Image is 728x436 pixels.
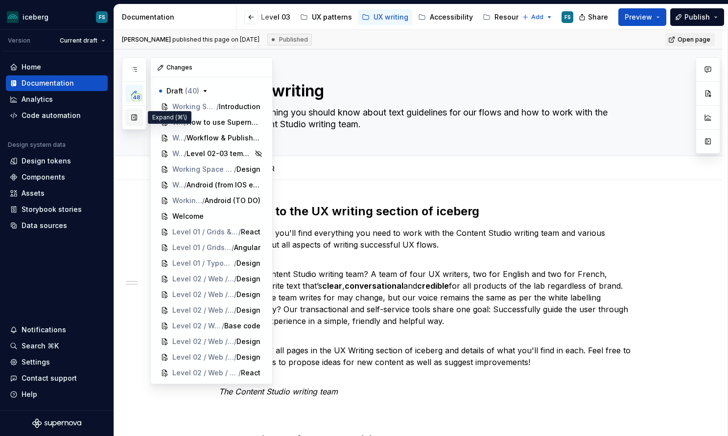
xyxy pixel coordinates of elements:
[99,13,105,21] div: FS
[238,227,241,237] span: /
[234,164,236,174] span: /
[670,8,724,26] button: Publish
[157,381,266,396] a: Level 02 / Web / Numeric input/Angular
[172,243,232,252] span: Level 01 / Grids & spacing
[157,224,266,240] a: Level 01 / Grids & spacing/React
[665,33,715,46] a: Open page
[234,258,236,268] span: /
[22,156,71,166] div: Design tokens
[184,133,187,143] span: /
[172,164,234,174] span: Working Space / Templates / KPI
[232,384,234,393] span: /
[234,337,236,346] span: /
[236,258,260,268] span: Design
[172,274,234,284] span: Level 02 / Web / Callout
[678,36,710,44] span: Open page
[479,9,535,25] a: Resources
[172,149,184,159] span: Working Space / Templates
[157,130,266,146] a: Working Space/Workflow & Publishing
[219,333,642,368] p: Here's a list of all pages in the UX Writing section of iceberg and details of what you'll find i...
[172,337,234,346] span: Level 02 / Web / List
[157,146,266,161] a: Working Space / Templates/Level 02-03 template
[32,418,81,428] svg: Supernova Logo
[122,36,259,44] span: published this page on [DATE]
[8,141,66,149] div: Design system data
[187,117,260,127] span: How to use Supernova
[122,12,232,22] div: Documentation
[243,105,613,132] textarea: Everything you should know about text guidelines for our flows and how to work with the Content S...
[414,9,477,25] a: Accessibility
[205,196,260,206] span: Android (TO DO)
[23,12,48,22] div: iceberg
[236,164,260,174] span: Design
[172,133,184,143] span: Working Space
[22,341,59,351] div: Search ⌘K
[236,290,260,299] span: Design
[22,172,65,182] div: Components
[172,368,238,378] span: Level 02 / Web / Numeric input
[166,86,199,96] span: Draft
[184,149,187,159] span: /
[157,208,266,224] a: Welcome
[6,322,108,338] button: Notifications
[6,185,108,201] a: Assets
[157,287,266,302] a: Level 02 / Web / Date picker/Design
[22,62,41,72] div: Home
[60,37,97,45] span: Current draft
[55,34,110,47] button: Current draft
[6,75,108,91] a: Documentation
[157,193,266,208] a: Working Space / Templates / KPI/Android (TO DO)
[172,352,234,362] span: Level 02 / Web / Numeric input
[267,34,312,46] div: Published
[219,387,338,396] em: The Content Studio writing team
[234,274,236,284] span: /
[296,9,356,25] a: UX patterns
[234,290,236,299] span: /
[222,321,224,331] span: /
[22,373,77,383] div: Contact support
[8,37,30,45] div: Version
[22,205,82,214] div: Storybook stories
[22,78,74,88] div: Documentation
[157,365,266,381] a: Level 02 / Web / Numeric input/React
[625,12,652,22] span: Preview
[322,281,342,291] strong: clear
[22,357,50,367] div: Settings
[157,83,266,99] button: Draft (40)
[148,111,191,124] div: Expand (⌘\)
[187,133,260,143] span: Workflow & Publishing
[238,368,241,378] span: /
[219,227,642,251] p: In this section, you'll find everything you need to work with the Content Studio writing team and...
[22,221,67,230] div: Data sources
[684,12,710,22] span: Publish
[6,108,108,123] a: Code automation
[494,12,531,22] div: Resources
[430,12,473,22] div: Accessibility
[172,290,234,299] span: Level 02 / Web / Date picker
[22,390,37,399] div: Help
[236,352,260,362] span: Design
[7,11,19,23] img: 418c6d47-6da6-4103-8b13-b5999f8989a1.png
[6,202,108,217] a: Storybook stories
[6,370,108,386] button: Contact support
[219,256,642,327] p: Who is the Content Studio writing team? A team of four UX writers, two for English and two for Fr...
[172,211,204,221] span: Welcome
[618,8,666,26] button: Preview
[345,281,403,291] strong: conversational
[22,325,66,335] div: Notifications
[234,352,236,362] span: /
[312,12,352,22] div: UX patterns
[172,258,234,268] span: Level 01 / Typography
[588,12,608,22] span: Share
[232,243,234,252] span: /
[172,305,234,315] span: Level 02 / Web / Dropdown
[157,334,266,349] a: Level 02 / Web / List/Design
[236,305,260,315] span: Design
[187,180,260,190] span: Android (from IOS exemple)
[6,218,108,233] a: Data sources
[243,79,613,103] textarea: UX writing
[519,10,556,24] button: Add
[236,274,260,284] span: Design
[234,305,236,315] span: /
